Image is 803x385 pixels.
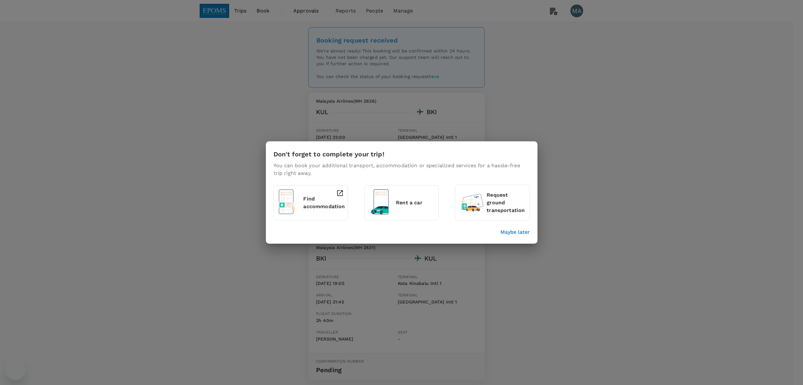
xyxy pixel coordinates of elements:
p: Request ground transportation [487,191,525,214]
h6: Don't forget to complete your trip! [274,149,384,159]
p: Find accommodation [303,195,345,210]
p: Rent a car [396,199,435,207]
button: Maybe later [500,228,530,236]
p: You can book your additional transport, accommodation or specialized services for a hassle-free t... [274,162,530,177]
